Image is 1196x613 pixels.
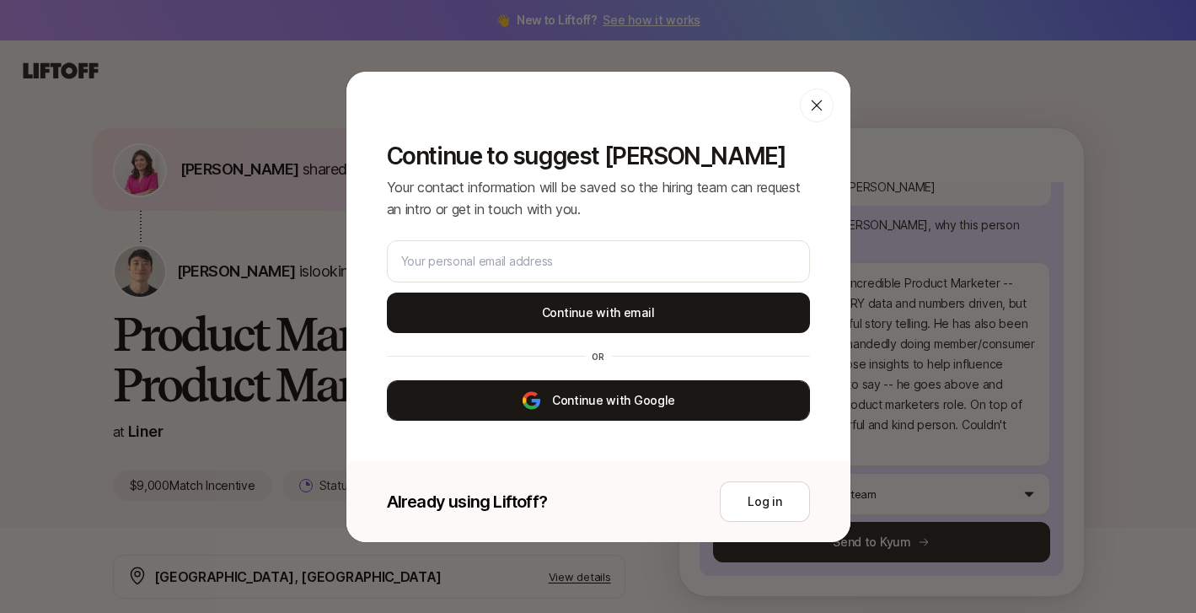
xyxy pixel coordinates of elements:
[387,176,810,220] p: Your contact information will be saved so the hiring team can request an intro or get in touch wi...
[387,142,810,169] p: Continue to suggest [PERSON_NAME]
[401,251,796,272] input: Your personal email address
[720,481,809,522] button: Log in
[387,293,810,333] button: Continue with email
[387,380,810,421] button: Continue with Google
[585,350,612,363] div: or
[387,490,547,514] p: Already using Liftoff?
[521,390,542,411] img: google-logo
